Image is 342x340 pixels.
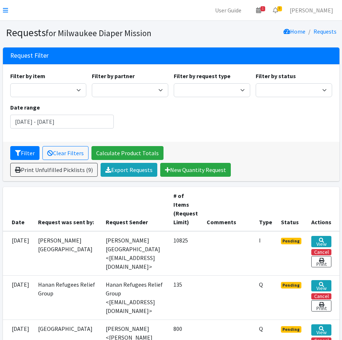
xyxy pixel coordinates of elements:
[267,3,284,18] a: 9
[255,187,277,231] th: Type
[277,187,307,231] th: Status
[34,275,101,320] td: Hanan Refugees Relief Group
[259,325,263,332] abbr: Quantity
[311,236,331,247] a: View
[259,281,263,288] abbr: Quantity
[6,26,169,39] h1: Requests
[169,231,202,276] td: 10825
[34,187,101,231] th: Request was sent by:
[311,256,331,267] a: Print
[311,293,331,299] button: Cancel
[101,275,169,320] td: Hanan Refugees Relief Group <[EMAIL_ADDRESS][DOMAIN_NAME]>
[284,3,339,18] a: [PERSON_NAME]
[3,231,34,276] td: [DATE]
[101,163,157,177] a: Export Requests
[91,146,164,160] a: Calculate Product Totals
[281,238,302,244] span: Pending
[10,163,98,177] a: Print Unfulfilled Picklists (9)
[277,6,282,11] span: 9
[169,187,202,231] th: # of Items (Request Limit)
[281,282,302,289] span: Pending
[10,115,114,129] input: January 1, 2011 - December 31, 2011
[250,3,267,18] a: 1
[160,163,231,177] a: New Quantity Request
[3,275,34,320] td: [DATE]
[311,249,331,255] button: Cancel
[311,280,331,291] a: View
[10,103,40,112] label: Date range
[260,6,265,11] span: 1
[256,72,296,80] label: Filter by status
[259,237,261,244] abbr: Individual
[169,275,202,320] td: 135
[307,187,340,231] th: Actions
[42,146,89,160] a: Clear Filters
[34,231,101,276] td: [PERSON_NAME][GEOGRAPHIC_DATA]
[101,231,169,276] td: [PERSON_NAME][GEOGRAPHIC_DATA] <[EMAIL_ADDRESS][DOMAIN_NAME]>
[10,52,49,60] h3: Request Filter
[283,28,305,35] a: Home
[92,72,135,80] label: Filter by partner
[46,28,151,38] small: for Milwaukee Diaper Mission
[311,300,331,312] a: Print
[101,187,169,231] th: Request Sender
[174,72,230,80] label: Filter by request type
[202,187,255,231] th: Comments
[313,28,337,35] a: Requests
[10,146,40,160] button: Filter
[281,326,302,333] span: Pending
[311,324,331,336] a: View
[209,3,247,18] a: User Guide
[10,72,45,80] label: Filter by item
[3,187,34,231] th: Date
